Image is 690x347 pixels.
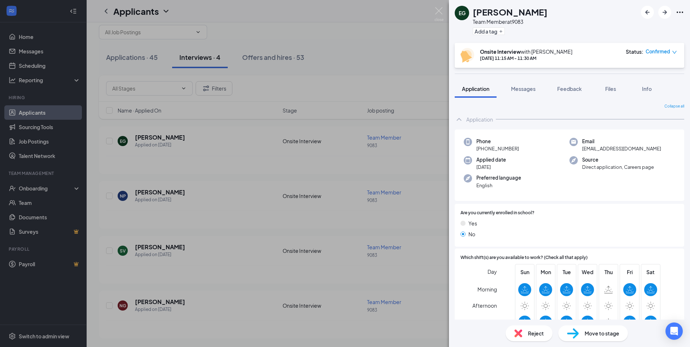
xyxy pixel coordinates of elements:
span: [PHONE_NUMBER] [476,145,519,152]
div: Team Member at 9083 [473,18,547,25]
span: Applied date [476,156,506,163]
span: No [468,230,475,238]
span: Collapse all [664,104,684,109]
div: Application [466,116,493,123]
span: Application [462,85,489,92]
span: Messages [511,85,536,92]
b: Onsite Interview [480,48,521,55]
svg: ArrowRight [660,8,669,17]
button: ArrowRight [658,6,671,19]
span: Wed [581,268,594,276]
span: Sat [644,268,657,276]
span: [DATE] [476,163,506,171]
span: Are you currently enrolled in school? [460,210,534,216]
span: Thu [602,268,615,276]
span: Morning [477,283,497,296]
span: Evening [478,315,497,328]
span: Confirmed [646,48,670,55]
span: Tue [560,268,573,276]
span: Which shift(s) are you available to work? (Check all that apply) [460,254,588,261]
h1: [PERSON_NAME] [473,6,547,18]
span: English [476,182,521,189]
div: with [PERSON_NAME] [480,48,572,55]
button: ArrowLeftNew [641,6,654,19]
svg: Plus [499,29,503,34]
svg: ArrowLeftNew [643,8,652,17]
span: Feedback [557,85,582,92]
span: Mon [539,268,552,276]
span: Fri [623,268,636,276]
span: Phone [476,138,519,145]
span: Files [605,85,616,92]
svg: ChevronUp [455,115,463,124]
div: [DATE] 11:15 AM - 11:30 AM [480,55,572,61]
span: Source [582,156,654,163]
div: Status : [626,48,643,55]
span: down [672,50,677,55]
span: Move to stage [585,329,619,337]
div: Open Intercom Messenger [665,322,683,340]
span: Day [488,268,497,276]
svg: Ellipses [676,8,684,17]
span: Yes [468,219,477,227]
span: Direct application, Careers page [582,163,654,171]
span: Email [582,138,661,145]
span: Sun [518,268,531,276]
div: EG [459,9,466,17]
span: Afternoon [472,299,497,312]
span: Reject [528,329,544,337]
span: Preferred language [476,174,521,181]
button: PlusAdd a tag [473,27,505,35]
span: Info [642,85,652,92]
span: [EMAIL_ADDRESS][DOMAIN_NAME] [582,145,661,152]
